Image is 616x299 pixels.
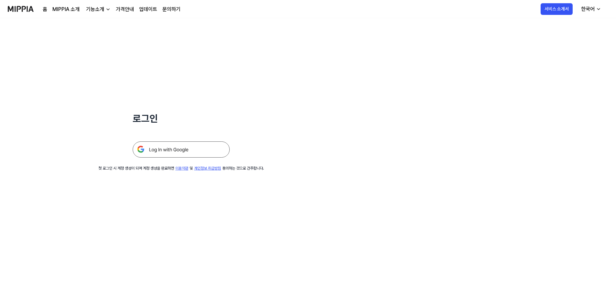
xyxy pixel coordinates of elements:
div: 첫 로그인 시 계정 생성이 되며 계정 생성을 완료하면 및 동의하는 것으로 간주합니다. [98,165,264,171]
h1: 로그인 [133,111,230,126]
a: 홈 [43,6,47,13]
a: 문의하기 [162,6,181,13]
a: 개인정보 취급방침 [194,166,221,171]
button: 한국어 [576,3,605,16]
a: MIPPIA 소개 [52,6,80,13]
a: 가격안내 [116,6,134,13]
button: 서비스 소개서 [541,3,573,15]
div: 한국어 [580,5,596,13]
button: 기능소개 [85,6,111,13]
img: down [105,7,111,12]
img: 구글 로그인 버튼 [133,141,230,158]
div: 기능소개 [85,6,105,13]
a: 업데이트 [139,6,157,13]
a: 이용약관 [175,166,188,171]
